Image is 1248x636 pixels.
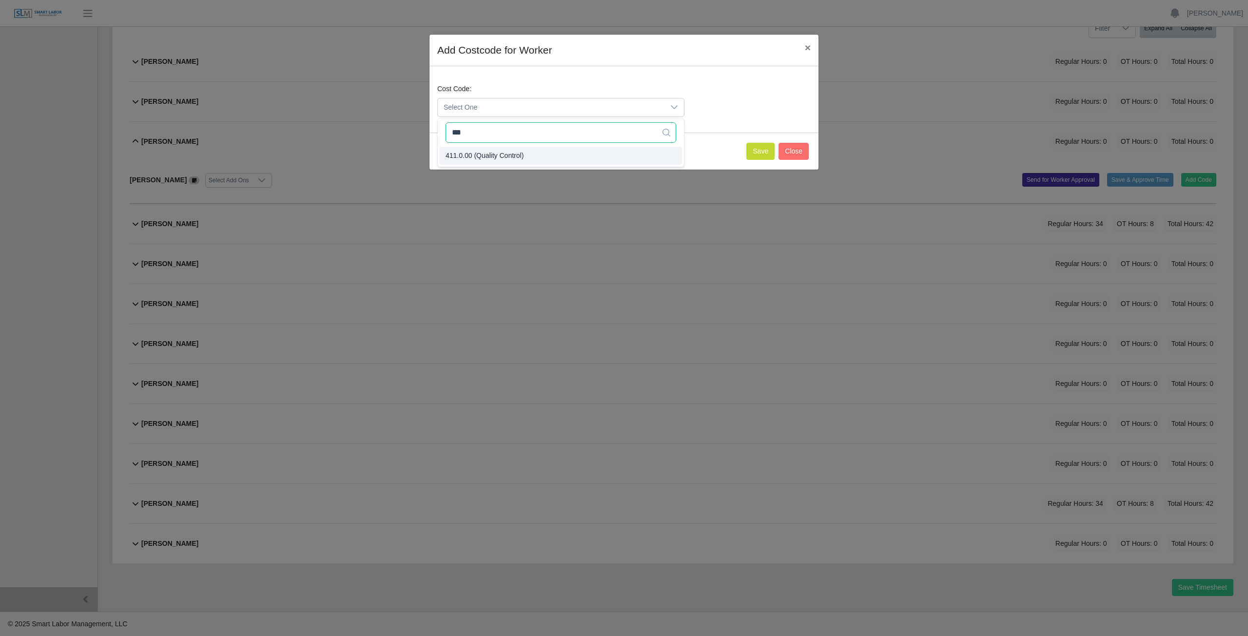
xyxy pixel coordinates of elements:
button: Save [746,143,775,160]
li: 411.0.00 (Quality Control) [440,147,682,165]
h4: Add Costcode for Worker [437,42,552,58]
span: 411.0.00 (Quality Control) [446,151,524,161]
button: Close [779,143,809,160]
span: × [805,42,811,53]
label: Cost Code: [437,84,471,94]
button: Close [797,35,819,60]
span: Select One [438,98,664,116]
